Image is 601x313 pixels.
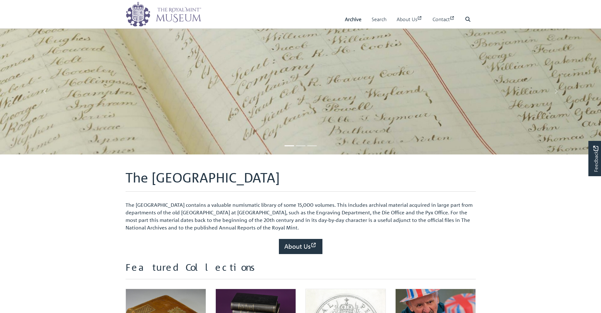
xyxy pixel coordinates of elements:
[126,2,201,27] img: logo_wide.png
[511,28,601,154] a: Move to next slideshow image
[345,10,362,28] a: Archive
[588,141,601,176] a: Would you like to provide feedback?
[279,239,322,254] a: About Us
[126,201,476,231] p: The [GEOGRAPHIC_DATA] contains a valuable numismatic library of some 15,000 volumes. This include...
[372,10,386,28] a: Search
[126,170,476,192] h1: The [GEOGRAPHIC_DATA]
[126,262,476,279] h2: Featured Collections
[433,10,455,28] a: Contact
[592,146,599,172] span: Feedback
[397,10,422,28] a: About Us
